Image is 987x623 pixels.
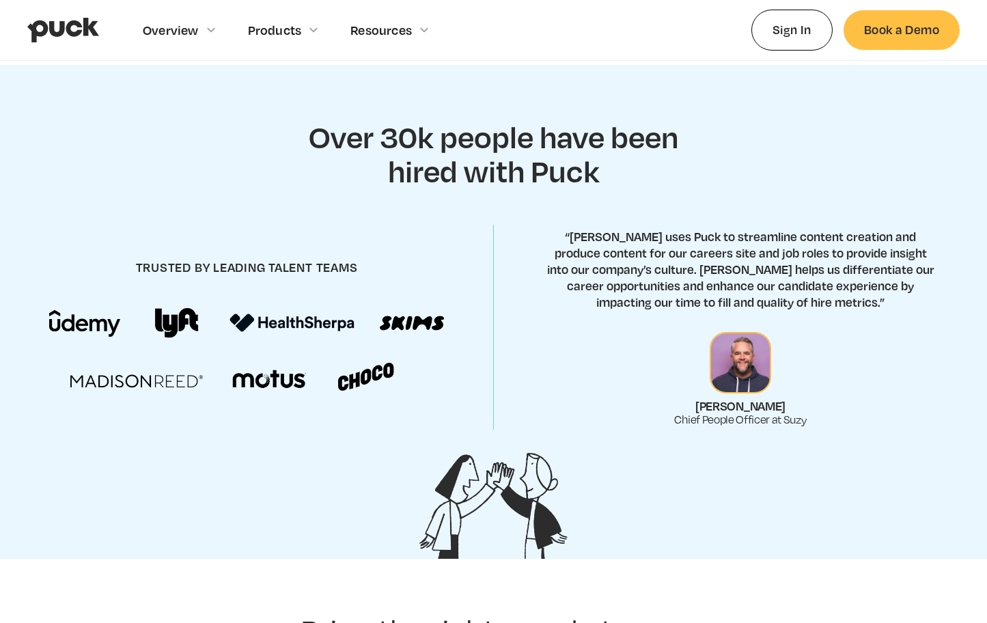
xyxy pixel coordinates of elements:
div: Products [248,23,302,38]
div: Chief People Officer at Suzy [674,413,806,426]
div: [PERSON_NAME] [695,399,786,413]
div: Resources [350,23,412,38]
h2: Over 30k people have been hired with Puck [292,120,695,187]
p: “[PERSON_NAME] uses Puck to streamline content creation and produce content for our careers site ... [543,228,938,310]
a: Sign In [751,10,833,50]
a: Book a Demo [844,10,960,49]
div: Overview [143,23,199,38]
h4: trusted by leading talent teams [136,260,358,275]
